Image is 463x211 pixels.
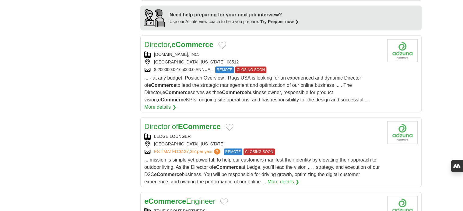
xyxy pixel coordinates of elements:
span: ... - at any budget. Position Overview : Rugs USA is looking for an experienced and dynamic Direc... [144,75,369,102]
strong: eCommerce [171,40,213,49]
a: More details ❯ [268,178,300,185]
a: Director ofECommerce [144,122,221,131]
strong: eCommerce [158,97,186,102]
div: Need help preparing for your next job interview? [170,11,299,19]
button: Add to favorite jobs [218,42,226,49]
div: [GEOGRAPHIC_DATA], [US_STATE], 08512 [144,59,382,65]
strong: eCommerce [154,172,182,177]
div: [GEOGRAPHIC_DATA], [US_STATE] [144,141,382,147]
span: CLOSING SOON [235,66,266,73]
strong: eCommerce [213,165,241,170]
a: Director,eCommerce [144,40,213,49]
img: Company logo [387,121,418,144]
div: [DOMAIN_NAME], INC. [144,51,382,58]
strong: eCommerce [148,83,176,88]
strong: eCommerce [162,90,190,95]
span: ? [214,148,220,155]
span: REMOTE [215,66,234,73]
span: $137,351 [179,149,197,154]
strong: ECommerce [178,122,221,131]
a: More details ❯ [144,104,176,111]
span: CLOSING SOON [244,148,275,155]
div: LEDGE LOUNGER [144,133,382,140]
span: ... mission is simple yet powerful: to help our customers manifest their identity by elevating th... [144,157,380,184]
button: Add to favorite jobs [220,198,228,206]
strong: eCommerce [144,197,186,205]
img: Company logo [387,39,418,62]
a: ESTIMATED:$137,351per year? [154,148,221,155]
div: $ 200000.0-165000.0 ANNUAL [144,66,382,73]
div: Use our AI interview coach to help you prepare. [170,19,299,25]
strong: eCommerce [219,90,247,95]
a: Try Prepper now ❯ [260,19,299,24]
span: REMOTE [224,148,242,155]
button: Add to favorite jobs [226,124,233,131]
a: eCommerceEngineer [144,197,215,205]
